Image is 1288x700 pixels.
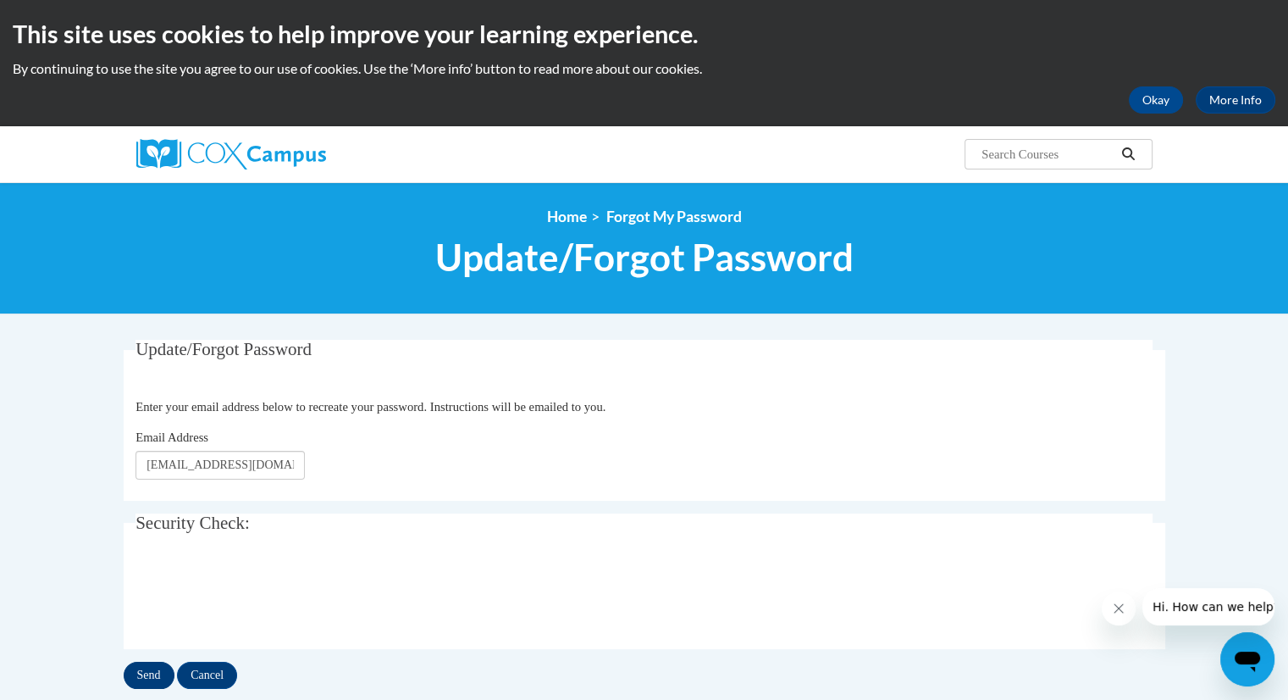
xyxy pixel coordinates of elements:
span: Enter your email address below to recreate your password. Instructions will be emailed to you. [135,400,605,414]
input: Email [135,451,305,480]
input: Send [124,662,174,689]
a: More Info [1196,86,1275,114]
a: Home [547,208,587,225]
span: Hi. How can we help? [10,12,137,25]
h2: This site uses cookies to help improve your learning experience. [13,17,1275,51]
input: Cancel [177,662,237,689]
span: Forgot My Password [606,208,742,225]
iframe: Close message [1102,592,1136,625]
span: Security Check: [135,513,250,533]
input: Search Courses [980,144,1115,164]
p: By continuing to use the site you agree to our use of cookies. Use the ‘More info’ button to read... [13,59,1275,78]
span: Update/Forgot Password [135,339,312,359]
iframe: reCAPTCHA [135,562,393,628]
button: Search [1115,144,1141,164]
iframe: Button to launch messaging window [1220,632,1274,686]
button: Okay [1129,86,1183,114]
iframe: Message from company [1142,588,1274,625]
a: Cox Campus [136,139,458,169]
span: Email Address [135,431,208,444]
img: Cox Campus [136,139,326,169]
span: Update/Forgot Password [435,235,854,280]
